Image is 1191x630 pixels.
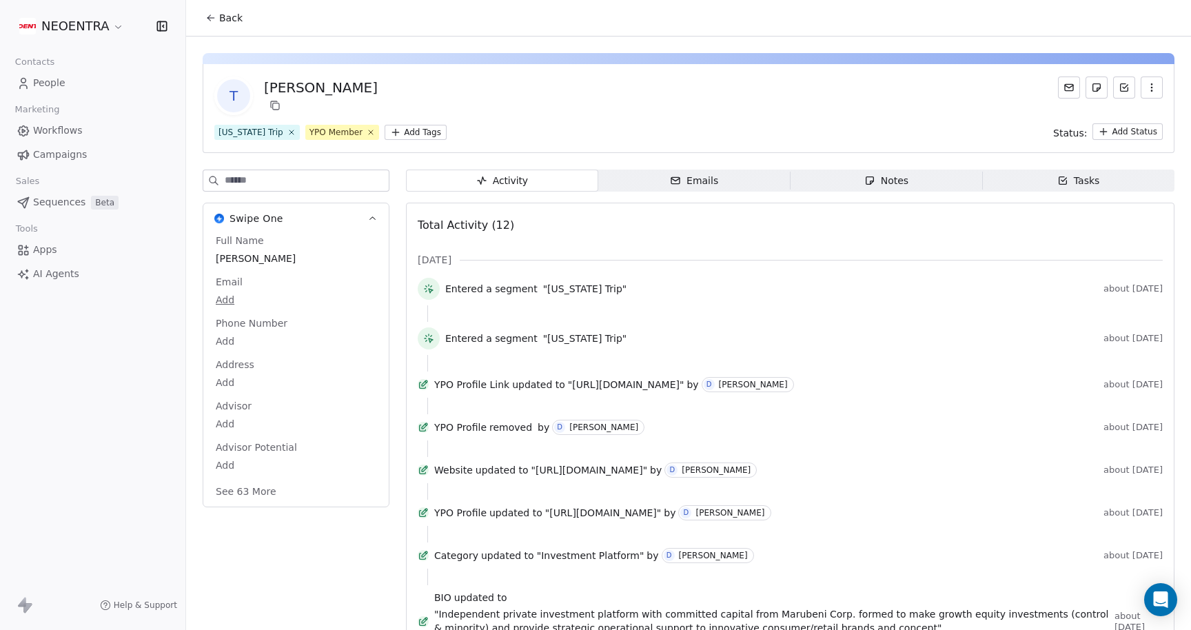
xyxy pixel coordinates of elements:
[214,214,224,223] img: Swipe One
[1103,507,1163,518] span: about [DATE]
[489,420,532,434] span: removed
[1103,283,1163,294] span: about [DATE]
[203,203,389,234] button: Swipe OneSwipe One
[33,195,85,210] span: Sequences
[1103,550,1163,561] span: about [DATE]
[91,196,119,210] span: Beta
[454,591,507,604] span: updated to
[1057,174,1100,188] div: Tasks
[686,378,698,392] span: by
[418,219,514,232] span: Total Activity (12)
[11,238,174,261] a: Apps
[33,243,57,257] span: Apps
[385,125,447,140] button: Add Tags
[445,332,538,345] span: Entered a segment
[543,332,627,345] span: "[US_STATE] Trip"
[207,479,285,504] button: See 63 More
[230,212,283,225] span: Swipe One
[569,423,638,432] div: [PERSON_NAME]
[670,174,718,188] div: Emails
[1092,123,1163,140] button: Add Status
[679,551,748,560] div: [PERSON_NAME]
[11,72,174,94] a: People
[706,379,712,390] div: D
[1103,333,1163,344] span: about [DATE]
[666,550,672,561] div: D
[864,174,908,188] div: Notes
[434,506,487,520] span: YPO Profile
[217,79,250,112] span: T
[669,465,675,476] div: D
[264,78,378,97] div: [PERSON_NAME]
[11,143,174,166] a: Campaigns
[434,378,509,392] span: YPO Profile Link
[203,234,389,507] div: Swipe OneSwipe One
[9,52,61,72] span: Contacts
[11,263,174,285] a: AI Agents
[309,126,363,139] div: YPO Member
[1144,583,1177,616] div: Open Intercom Messenger
[213,358,257,372] span: Address
[216,458,376,472] span: Add
[1053,126,1087,140] span: Status:
[216,417,376,431] span: Add
[213,275,245,289] span: Email
[11,119,174,142] a: Workflows
[445,282,538,296] span: Entered a segment
[33,76,65,90] span: People
[216,252,376,265] span: [PERSON_NAME]
[213,399,254,413] span: Advisor
[664,506,675,520] span: by
[10,171,45,192] span: Sales
[434,463,473,477] span: Website
[434,591,451,604] span: BIO
[543,282,627,296] span: "[US_STATE] Trip"
[17,14,127,38] button: NEOENTRA
[218,126,283,139] div: [US_STATE] Trip
[41,17,110,35] span: NEOENTRA
[9,99,65,120] span: Marketing
[695,508,764,518] div: [PERSON_NAME]
[647,549,658,562] span: by
[213,440,300,454] span: Advisor Potential
[216,334,376,348] span: Add
[557,422,562,433] div: D
[545,506,662,520] span: "[URL][DOMAIN_NAME]"
[216,293,376,307] span: Add
[219,11,243,25] span: Back
[489,506,542,520] span: updated to
[114,600,177,611] span: Help & Support
[33,148,87,162] span: Campaigns
[434,420,487,434] span: YPO Profile
[531,463,648,477] span: "[URL][DOMAIN_NAME]"
[100,600,177,611] a: Help & Support
[19,18,36,34] img: Additional.svg
[33,123,83,138] span: Workflows
[538,420,549,434] span: by
[512,378,565,392] span: updated to
[682,465,751,475] div: [PERSON_NAME]
[476,463,529,477] span: updated to
[33,267,79,281] span: AI Agents
[650,463,662,477] span: by
[481,549,534,562] span: updated to
[1103,422,1163,433] span: about [DATE]
[537,549,644,562] span: "Investment Platform"
[434,549,478,562] span: Category
[684,507,689,518] div: D
[213,234,267,247] span: Full Name
[1103,379,1163,390] span: about [DATE]
[213,316,290,330] span: Phone Number
[418,253,451,267] span: [DATE]
[197,6,251,30] button: Back
[1103,465,1163,476] span: about [DATE]
[11,191,174,214] a: SequencesBeta
[719,380,788,389] div: [PERSON_NAME]
[568,378,684,392] span: "[URL][DOMAIN_NAME]"
[10,219,43,239] span: Tools
[216,376,376,389] span: Add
